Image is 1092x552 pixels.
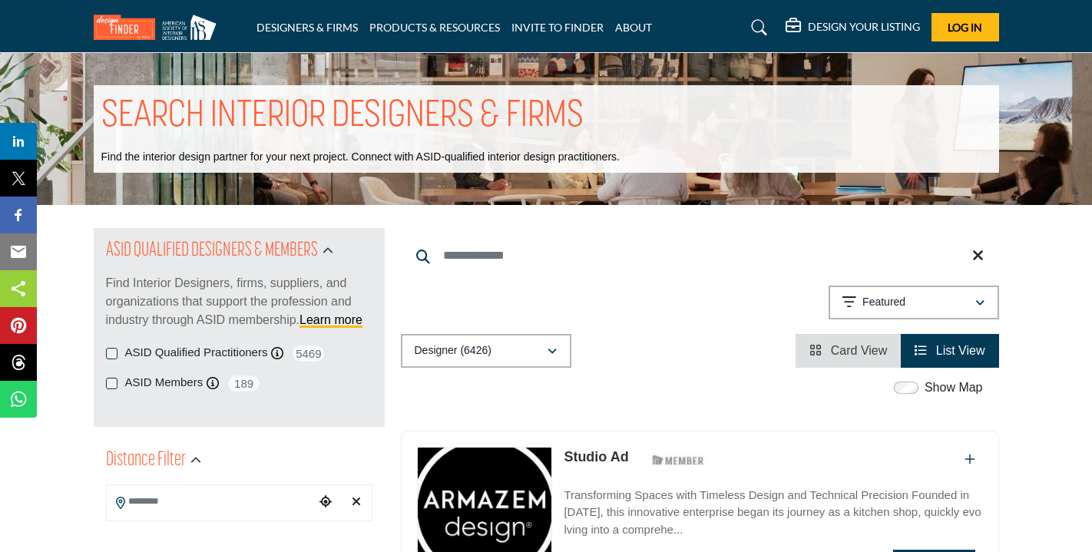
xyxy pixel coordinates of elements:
a: PRODUCTS & RESOURCES [369,21,500,34]
p: Transforming Spaces with Timeless Design and Technical Precision Founded in [DATE], this innovati... [564,487,982,539]
h5: DESIGN YOUR LISTING [808,20,920,34]
a: Learn more [299,313,362,326]
a: Transforming Spaces with Timeless Design and Technical Precision Founded in [DATE], this innovati... [564,478,982,539]
h2: ASID QUALIFIED DESIGNERS & MEMBERS [106,237,318,265]
a: View Card [809,344,887,357]
button: Log In [932,13,999,41]
span: Card View [831,344,888,357]
span: 5469 [291,344,326,363]
button: Designer (6426) [401,334,571,368]
p: Studio Ad [564,447,628,468]
img: Site Logo [94,15,224,40]
li: List View [901,334,998,368]
label: Show Map [925,378,983,397]
div: Choose your current location [314,486,337,519]
label: ASID Members [125,374,204,392]
input: ASID Members checkbox [106,378,117,389]
a: Search [736,15,777,40]
input: Search Location [107,487,314,517]
input: ASID Qualified Practitioners checkbox [106,348,117,359]
p: Featured [862,295,905,310]
a: Studio Ad [564,449,628,464]
input: Search Keyword [401,237,999,274]
span: List View [936,344,985,357]
a: View List [915,344,984,357]
p: Find Interior Designers, firms, suppliers, and organizations that support the profession and indu... [106,274,372,329]
p: Find the interior design partner for your next project. Connect with ASID-qualified interior desi... [101,150,620,165]
h2: Distance Filter [106,447,186,474]
div: DESIGN YOUR LISTING [786,18,920,37]
p: Designer (6426) [415,343,491,359]
a: INVITE TO FINDER [511,21,604,34]
img: ASID Members Badge Icon [644,451,713,470]
li: Card View [796,334,901,368]
div: Clear search location [345,486,368,519]
a: Add To List [965,453,975,466]
a: ABOUT [615,21,652,34]
a: DESIGNERS & FIRMS [256,21,358,34]
h1: SEARCH INTERIOR DESIGNERS & FIRMS [101,93,584,140]
label: ASID Qualified Practitioners [125,344,268,362]
span: 189 [227,374,261,393]
button: Featured [829,286,999,319]
span: Log In [948,21,982,34]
